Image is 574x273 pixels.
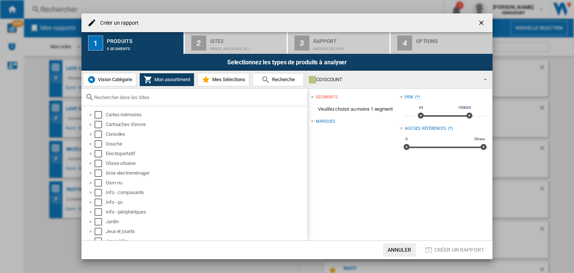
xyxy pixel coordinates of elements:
div: Rapport [313,35,387,43]
span: 0€ [418,105,425,111]
button: getI18NText('BUTTONS.CLOSE_DIALOG') [475,15,490,30]
md-checkbox: Select [95,199,106,206]
button: Annuler [383,243,416,257]
input: Rechercher dans les Sites [94,95,303,100]
md-checkbox: Select [95,150,106,157]
span: Vision Catégorie [96,77,132,82]
button: Recherche [252,73,304,86]
md-checkbox: Select [95,179,106,187]
div: CDISCOUNT [309,74,477,85]
div: Electroportatif [106,150,306,157]
button: 1 Produits 0 segments [81,32,184,54]
h4: Créer un rapport [96,19,139,27]
div: Gros electroménager [106,169,306,177]
div: Jeux et jouets [106,228,306,235]
md-checkbox: Select [95,160,106,167]
div: Options [416,35,490,43]
div: Jeux vidéo [106,237,306,245]
div: 4 [397,36,412,50]
div: segments [316,94,337,100]
span: Mon assortiment [152,77,190,82]
span: Mes Sélections [210,77,245,82]
div: 0 segments [107,43,180,51]
div: 2 [191,36,206,50]
ng-md-icon: getI18NText('BUTTONS.CLOSE_DIALOG') [478,19,487,28]
div: Marques [316,119,335,125]
button: 4 Options [391,32,493,54]
div: Info - composants [106,189,306,196]
div: Info - périphériques [106,208,306,216]
span: 10000€ [457,105,472,111]
button: Mon assortiment [139,73,194,86]
span: Créer un rapport [434,247,484,253]
button: 2 Sites Profil par défaut (8) [185,32,287,54]
span: 0 [404,136,409,142]
button: Mes Sélections [197,73,249,86]
span: 30 ans [473,136,486,142]
div: 1 [88,36,103,50]
div: Cartes mémoires [106,111,306,119]
div: Selectionnez les types de produits à analyser [81,54,493,71]
md-checkbox: Select [95,189,106,196]
md-checkbox: Select [95,140,106,148]
div: Age des références [405,126,446,132]
span: Veuillez choisir au moins 1 segment [311,102,399,116]
md-checkbox: Select [95,218,106,226]
div: Gsm nu [106,179,306,187]
md-checkbox: Select [95,237,106,245]
span: Recherche [270,77,295,82]
div: Matrice des prix [313,43,387,51]
img: wiser-icon-blue.png [87,75,96,84]
div: Profil par défaut (8) [210,43,284,51]
div: Jardin [106,218,306,226]
md-checkbox: Select [95,169,106,177]
md-checkbox: Select [95,131,106,138]
div: 3 [294,36,309,50]
div: Douche [106,140,306,148]
md-checkbox: Select [95,228,106,235]
button: Vision Catégorie [83,73,136,86]
button: Créer un rapport [422,243,487,257]
div: Cartouches d'encre [106,121,306,128]
md-checkbox: Select [95,111,106,119]
div: Info - pc [106,199,306,206]
md-checkbox: Select [95,121,106,128]
md-checkbox: Select [95,208,106,216]
button: 3 Rapport Matrice des prix [288,32,391,54]
div: Prix [405,94,414,100]
div: Produits [107,35,180,43]
div: Consoles [106,131,306,138]
div: Sites [210,35,284,43]
div: Glisse urbaine [106,160,306,167]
